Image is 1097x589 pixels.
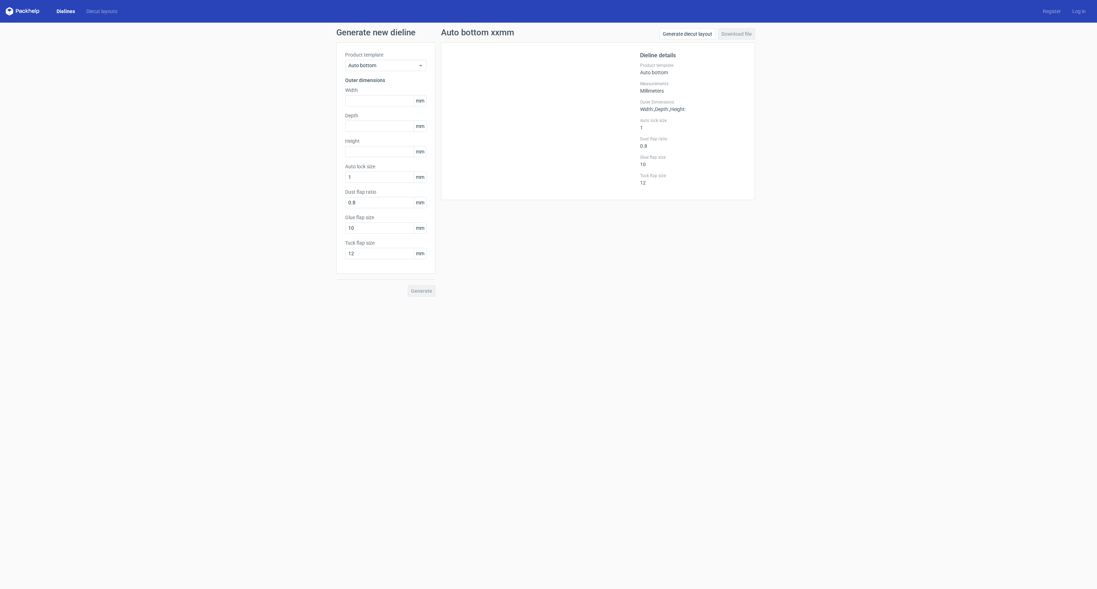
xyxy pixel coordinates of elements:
label: Product template [345,51,426,58]
label: Glue flap size [640,154,746,160]
span: , Depth : [654,106,669,112]
a: Generate diecut layout [660,28,715,40]
label: Tuck flap size [640,173,746,179]
span: mm [414,172,426,182]
label: Width [345,87,426,94]
span: Width : [640,106,654,112]
span: mm [414,146,426,157]
div: 10 [640,154,746,167]
label: Tuck flap size [345,239,426,246]
span: mm [414,95,426,106]
h1: Auto bottom xxmm [441,28,514,37]
a: Diecut layouts [81,8,123,15]
a: Register [1037,8,1067,15]
label: Dust flap ratio [345,188,426,196]
label: Depth [345,112,426,119]
label: Glue flap size [345,214,426,221]
a: Log in [1067,8,1091,15]
span: mm [414,197,426,208]
label: Auto lock size [345,163,426,170]
label: Height [345,138,426,145]
span: , Height : [669,106,686,112]
h2: Dieline details [640,51,746,60]
h1: Generate new dieline [336,28,761,37]
span: mm [414,223,426,233]
div: Auto bottom [640,63,746,75]
h3: Outer dimensions [345,77,426,84]
label: Outer Dimensions [640,99,746,105]
label: Product template [640,63,746,68]
span: mm [414,121,426,132]
div: 12 [640,173,746,186]
div: Millimeters [640,81,746,94]
label: Dust flap ratio [640,136,746,142]
span: mm [414,248,426,259]
label: Measurements [640,81,746,87]
div: 0.8 [640,136,746,149]
span: Auto bottom [348,62,418,69]
label: Auto lock size [640,118,746,123]
div: 1 [640,118,746,130]
a: Dielines [51,8,81,15]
